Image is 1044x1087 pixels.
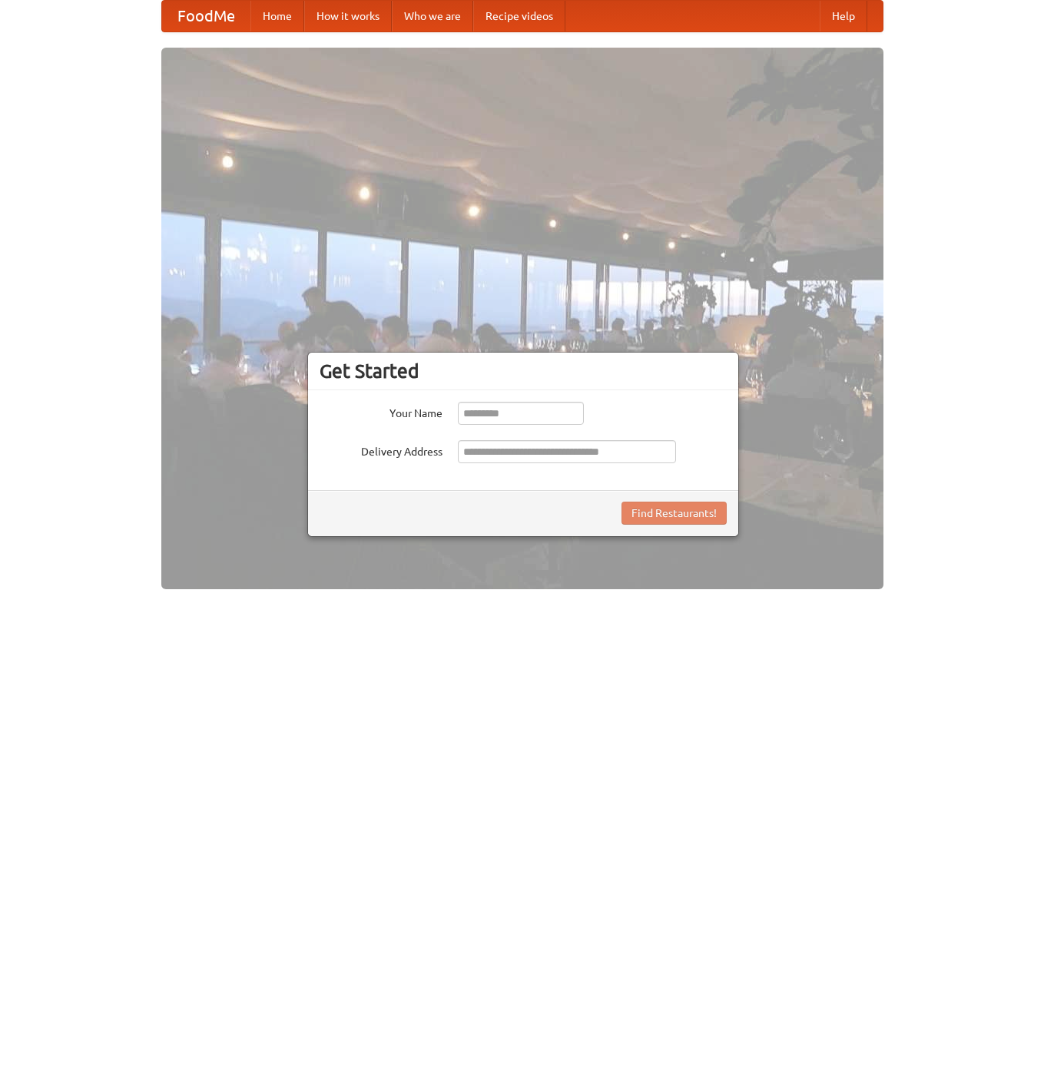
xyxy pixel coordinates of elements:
[621,502,727,525] button: Find Restaurants!
[820,1,867,31] a: Help
[473,1,565,31] a: Recipe videos
[304,1,392,31] a: How it works
[320,440,442,459] label: Delivery Address
[392,1,473,31] a: Who we are
[162,1,250,31] a: FoodMe
[320,360,727,383] h3: Get Started
[250,1,304,31] a: Home
[320,402,442,421] label: Your Name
